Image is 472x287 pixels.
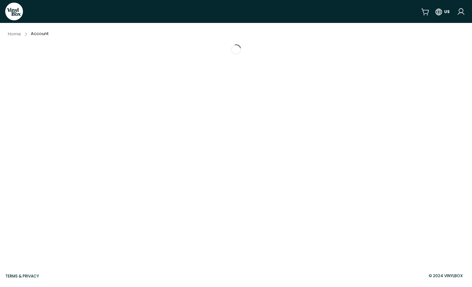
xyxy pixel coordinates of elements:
[8,30,21,37] a: Home
[5,273,39,279] a: Terms & Privacy
[31,30,49,37] p: Account
[425,273,467,279] div: © 2024 VinylBox
[435,6,450,17] button: US
[444,9,450,15] div: US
